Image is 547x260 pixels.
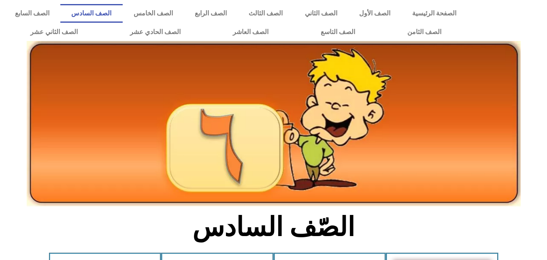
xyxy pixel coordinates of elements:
[294,4,348,23] a: الصف الثاني
[294,23,381,41] a: الصف التاسع
[60,4,122,23] a: الصف السادس
[238,4,294,23] a: الصف الثالث
[4,23,104,41] a: الصف الثاني عشر
[206,23,294,41] a: الصف العاشر
[184,4,238,23] a: الصف الرابع
[123,4,184,23] a: الصف الخامس
[401,4,467,23] a: الصفحة الرئيسية
[104,23,206,41] a: الصف الحادي عشر
[140,211,407,243] h2: الصّف السادس
[381,23,467,41] a: الصف الثامن
[4,4,60,23] a: الصف السابع
[348,4,401,23] a: الصف الأول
